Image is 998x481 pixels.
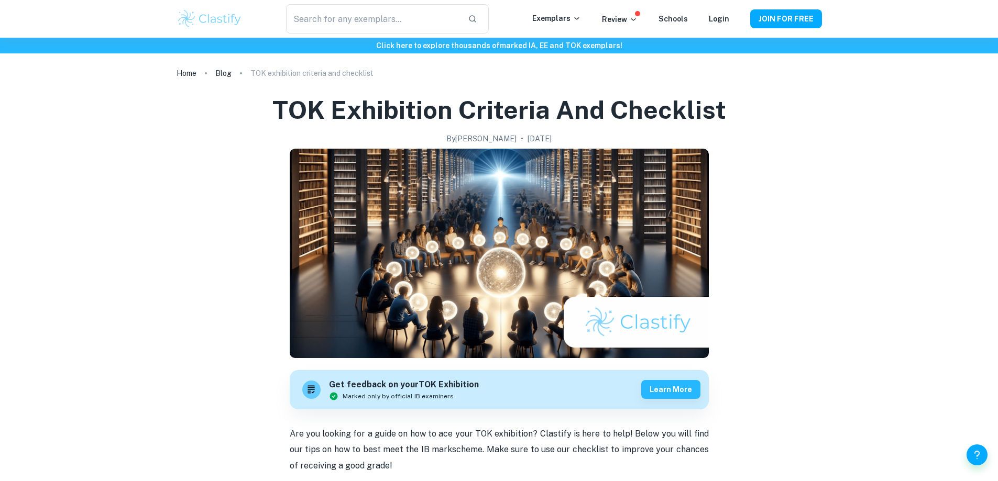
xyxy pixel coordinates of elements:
[641,380,700,399] button: Learn more
[343,391,454,401] span: Marked only by official IB examiners
[177,66,196,81] a: Home
[2,40,996,51] h6: Click here to explore thousands of marked IA, EE and TOK exemplars !
[215,66,232,81] a: Blog
[750,9,822,28] button: JOIN FOR FREE
[602,14,638,25] p: Review
[532,13,581,24] p: Exemplars
[290,149,709,358] img: TOK exhibition criteria and checklist cover image
[446,133,517,144] h2: By [PERSON_NAME]
[528,133,552,144] h2: [DATE]
[967,444,988,465] button: Help and Feedback
[709,15,729,23] a: Login
[177,8,243,29] img: Clastify logo
[329,378,479,391] h6: Get feedback on your TOK Exhibition
[290,370,709,409] a: Get feedback on yourTOK ExhibitionMarked only by official IB examinersLearn more
[290,426,709,474] p: Are you looking for a guide on how to ace your TOK exhibition? Clastify is here to help! Below yo...
[272,93,726,127] h1: TOK exhibition criteria and checklist
[659,15,688,23] a: Schools
[286,4,459,33] input: Search for any exemplars...
[521,133,523,144] p: •
[250,68,374,79] p: TOK exhibition criteria and checklist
